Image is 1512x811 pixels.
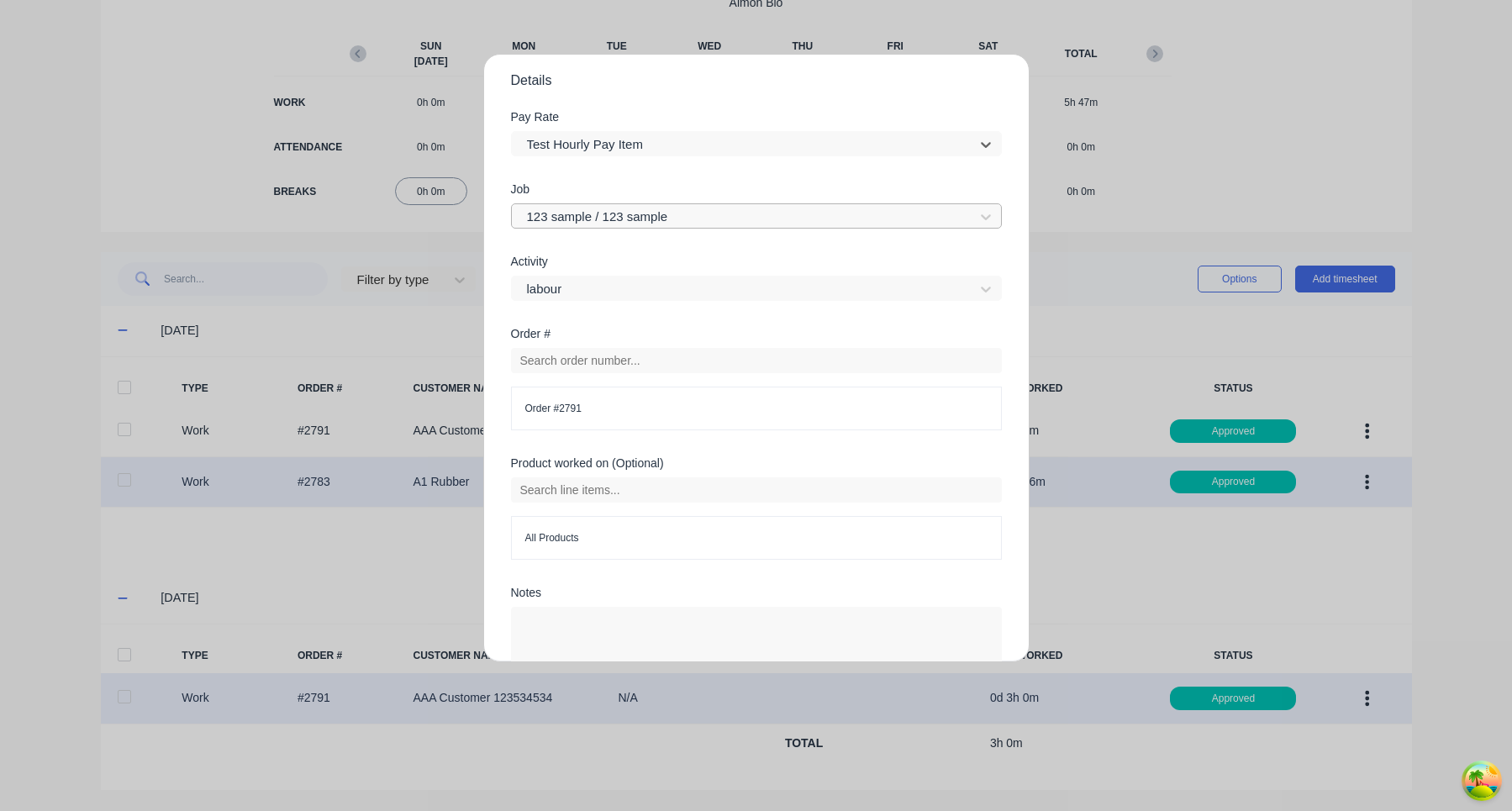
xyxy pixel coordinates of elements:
span: Order # 2791 [525,401,988,416]
input: Search order number... [511,348,1002,373]
button: Open Tanstack query devtools [1465,764,1499,798]
div: Product worked on (Optional) [511,457,1002,469]
div: Notes [511,587,1002,598]
div: Activity [511,255,1002,267]
div: Order # [511,328,1002,340]
span: Details [511,71,1002,91]
span: All Products [525,530,988,545]
div: Pay Rate [511,111,1002,123]
div: Job [511,183,1002,195]
input: Search line items... [511,477,1002,503]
